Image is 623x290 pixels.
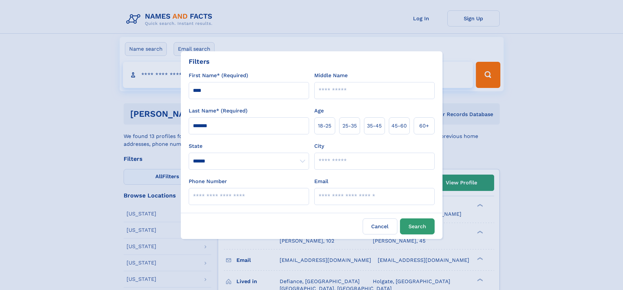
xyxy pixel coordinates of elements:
[363,218,397,234] label: Cancel
[189,107,248,115] label: Last Name* (Required)
[189,178,227,185] label: Phone Number
[314,107,324,115] label: Age
[314,142,324,150] label: City
[342,122,357,130] span: 25‑35
[400,218,435,234] button: Search
[189,72,248,79] label: First Name* (Required)
[314,72,348,79] label: Middle Name
[318,122,331,130] span: 18‑25
[419,122,429,130] span: 60+
[189,142,309,150] label: State
[189,57,210,66] div: Filters
[391,122,407,130] span: 45‑60
[367,122,382,130] span: 35‑45
[314,178,328,185] label: Email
